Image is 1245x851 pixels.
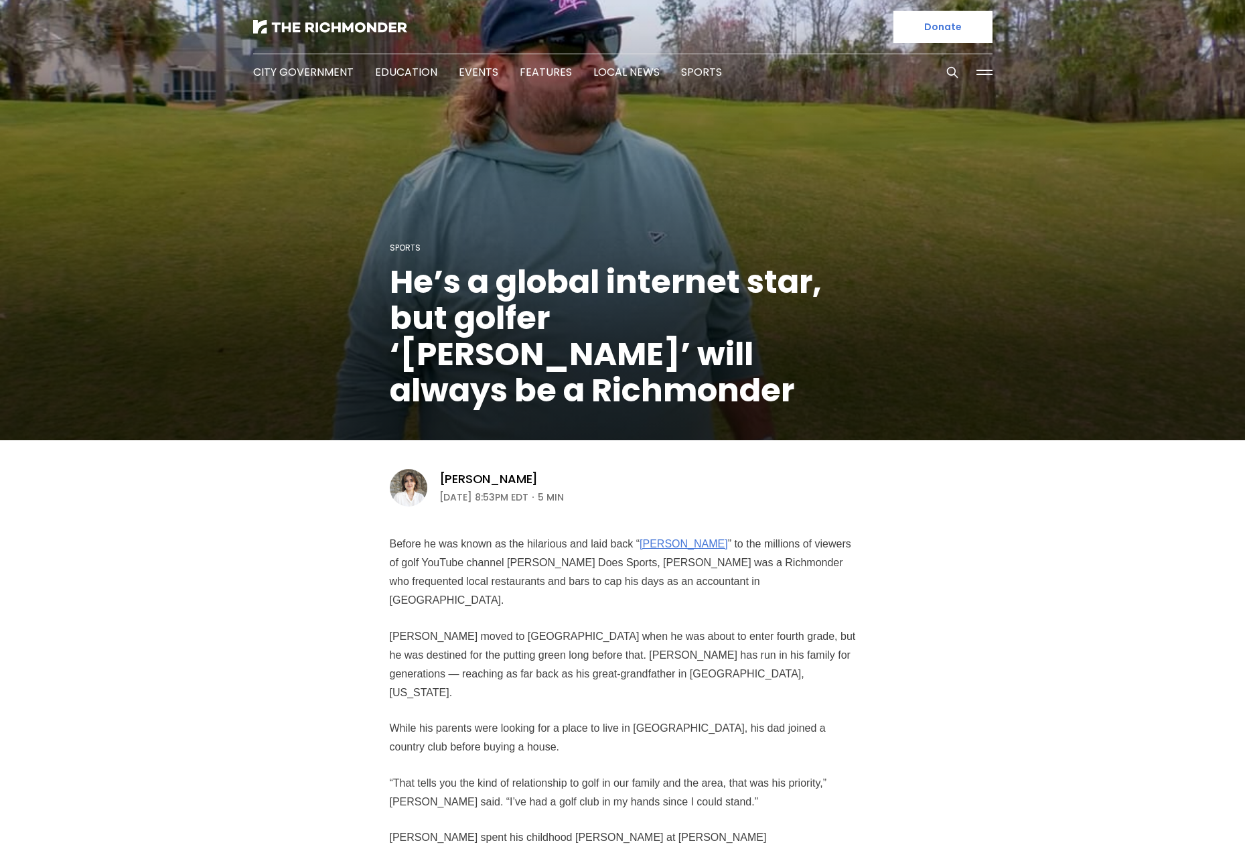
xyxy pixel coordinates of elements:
p: [PERSON_NAME] moved to [GEOGRAPHIC_DATA] when he was about to enter fourth grade, but he was dest... [390,627,856,702]
h1: He’s a global internet star, but golfer ‘[PERSON_NAME]’ will always be a Richmonder [390,264,856,409]
p: While his parents were looking for a place to live in [GEOGRAPHIC_DATA], his dad joined a country... [390,719,856,757]
a: City Government [253,64,354,80]
button: Search this site [942,62,962,82]
iframe: portal-trigger [1132,785,1245,851]
a: Donate [893,11,993,43]
img: Eleanor Shaw [390,469,427,507]
a: Events [459,64,498,80]
a: Sports [681,64,722,80]
time: [DATE] 8:53PM EDT [439,489,528,505]
span: 5 min [538,489,564,505]
img: The Richmonder [253,20,407,34]
p: Before he was known as the hilarious and laid back “ ” to the millions of viewers of golf YouTube... [390,535,856,610]
a: Education [375,64,437,80]
a: [PERSON_NAME] [644,537,729,551]
a: Sports [390,242,421,253]
a: Local News [593,64,660,80]
p: “That tells you the kind of relationship to golf in our family and the area, that was his priorit... [390,774,856,811]
a: [PERSON_NAME] [439,471,538,487]
a: Features [520,64,572,80]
